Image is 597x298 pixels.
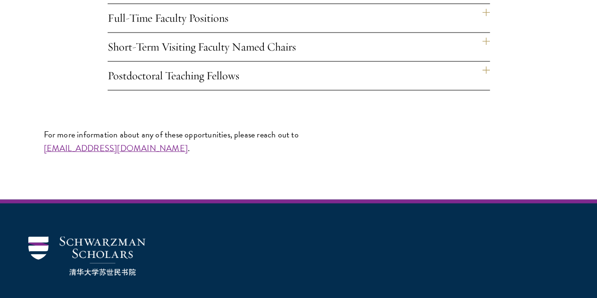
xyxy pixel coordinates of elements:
[108,4,490,32] h4: Full-Time Faculty Positions
[28,236,145,275] img: Schwarzman Scholars
[44,141,188,154] a: [EMAIL_ADDRESS][DOMAIN_NAME]
[108,33,490,61] h4: Short-Term Visiting Faculty Named Chairs
[44,128,554,154] p: For more information about any of these opportunities, please reach out to .
[108,61,490,90] h4: Postdoctoral Teaching Fellows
